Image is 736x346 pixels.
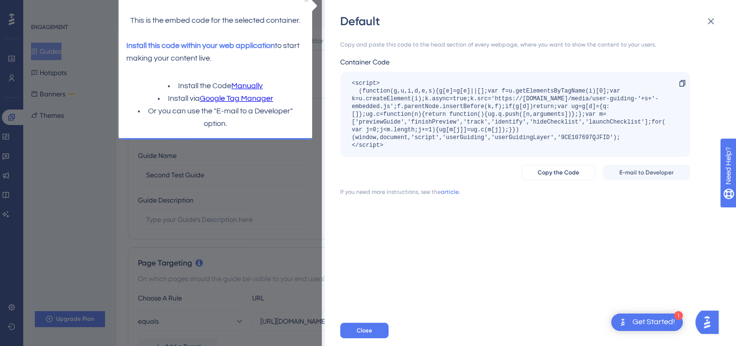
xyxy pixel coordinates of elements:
div: 1 [674,311,683,320]
button: Close [340,323,389,338]
a: Google Tag Manager [91,108,165,121]
div: Copy and paste this code to the head section of every webpage, where you want to show the content... [340,41,690,48]
div: Get Started! [632,317,675,328]
span: Need Help? [23,2,60,14]
div: Default [340,14,722,29]
button: Copy the Code [522,165,595,180]
p: to start making your content live. [17,55,195,80]
li: Or you can use the "E-mail to a Developer" option. [17,121,195,146]
span: E-mail to Developer [619,169,674,176]
div: Close Preview [195,14,199,17]
iframe: UserGuiding AI Assistant Launcher [695,308,724,337]
div: <script> (function(g,u,i,d,e,s){g[e]=g[e]||[];var f=u.getElementsByTagName(i)[0];var k=u.createEl... [352,79,669,149]
img: launcher-image-alternative-text [617,316,629,328]
span: Copy the Code [538,169,579,176]
div: Container Code [340,56,690,68]
li: Install via [17,108,195,121]
a: article. [441,188,460,196]
li: Install the Code [17,95,195,108]
span: Install this code within your web application [17,57,166,65]
div: Open Get Started! checklist, remaining modules: 1 [611,314,683,331]
div: If you need more instructions, see the [340,188,441,196]
p: This is the embed code for the selected container. [17,30,195,43]
a: Manually [122,95,154,108]
span: Close [357,327,372,334]
button: E-mail to Developer [603,165,690,180]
